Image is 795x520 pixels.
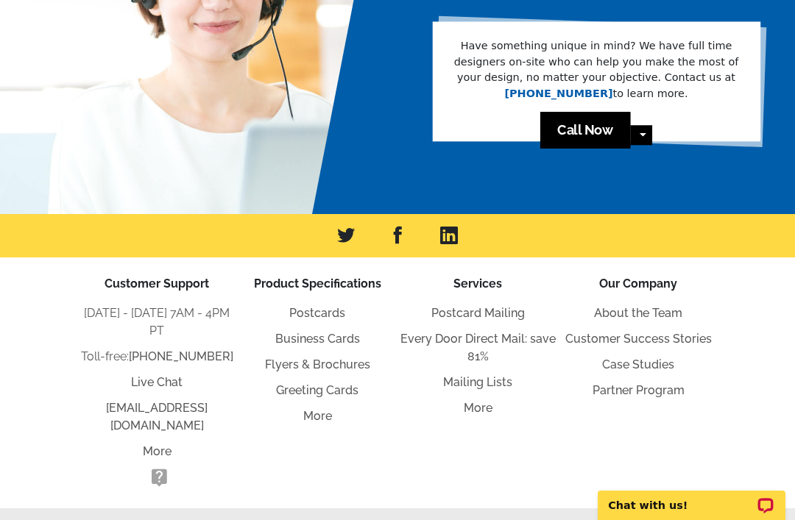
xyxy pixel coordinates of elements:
[289,306,345,320] a: Postcards
[77,348,237,366] li: Toll-free:
[464,401,492,415] a: More
[106,401,208,432] a: [EMAIL_ADDRESS][DOMAIN_NAME]
[431,306,525,320] a: Postcard Mailing
[275,332,360,346] a: Business Cards
[594,306,682,320] a: About the Team
[303,409,332,423] a: More
[453,38,739,101] p: Have something unique in mind? We have full time designers on-site who can help you make the most...
[131,375,183,389] a: Live Chat
[593,383,685,397] a: Partner Program
[453,277,502,291] span: Services
[254,277,381,291] span: Product Specifications
[540,112,630,149] a: Call Now
[599,277,677,291] span: Our Company
[105,277,209,291] span: Customer Support
[276,383,358,397] a: Greeting Cards
[504,87,612,99] a: [PHONE_NUMBER]
[400,332,556,363] a: Every Door Direct Mail: save 81%
[602,357,674,371] a: Case Studies
[565,332,712,346] a: Customer Success Stories
[265,357,370,371] a: Flyers & Brochures
[143,444,172,458] a: More
[588,474,795,520] iframe: LiveChat chat widget
[443,375,512,389] a: Mailing Lists
[77,304,237,340] li: [DATE] - [DATE] 7AM - 4PM PT
[129,349,233,363] a: [PHONE_NUMBER]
